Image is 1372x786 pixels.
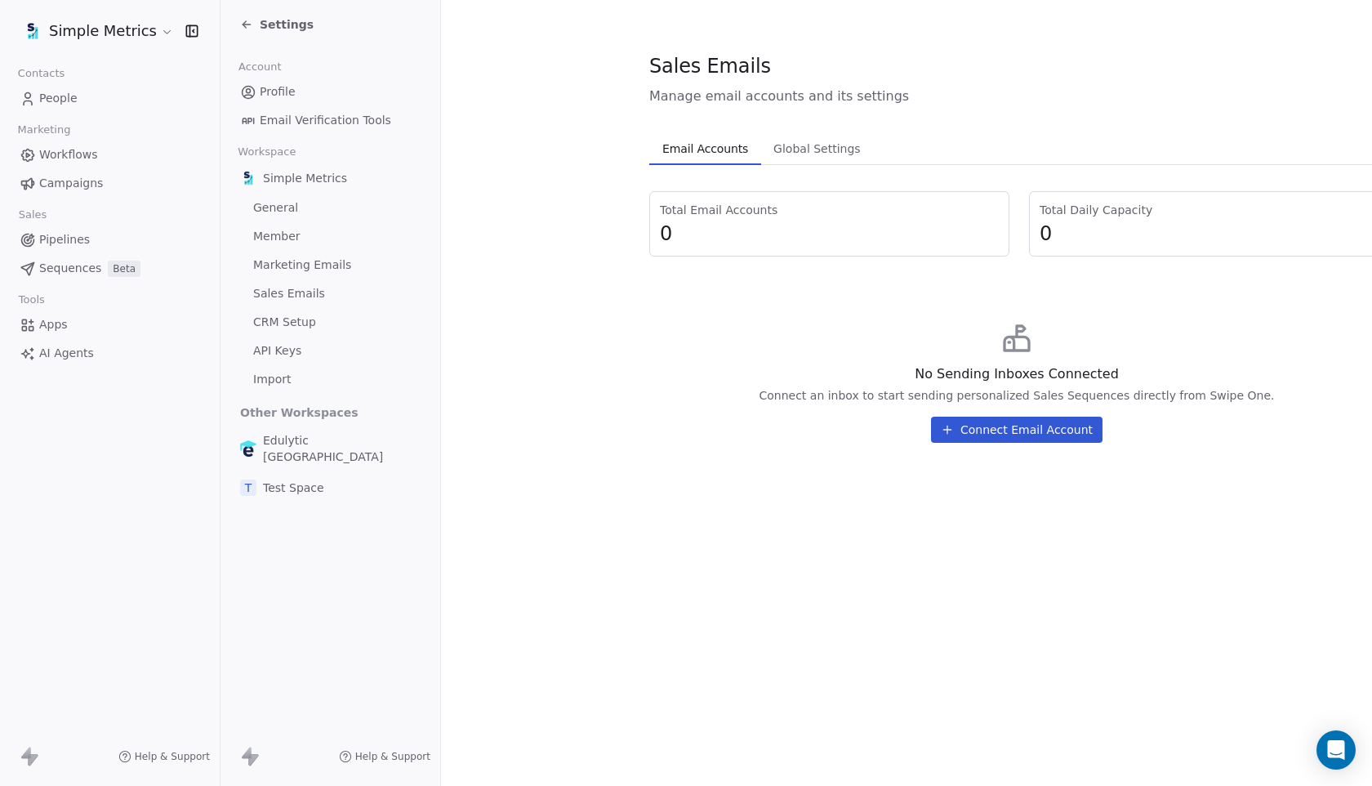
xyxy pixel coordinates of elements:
span: Pipelines [39,231,90,248]
a: Campaigns [13,170,207,197]
span: T [240,480,256,496]
span: Settings [260,16,314,33]
div: Connect an inbox to start sending personalized Sales Sequences directly from Swipe One. [759,387,1274,404]
span: Tools [11,288,51,312]
a: People [13,85,207,112]
a: AI Agents [13,340,207,367]
span: Import [253,371,291,388]
span: Global Settings [767,137,867,160]
span: Sales Emails [649,54,771,78]
span: Sequences [39,260,101,277]
span: Help & Support [135,750,210,763]
span: Other Workspaces [234,400,365,426]
span: Simple Metrics [263,170,347,186]
span: Apps [39,316,68,333]
a: Member [234,223,427,250]
span: Beta [108,261,140,277]
span: Email Accounts [656,137,755,160]
span: Contacts [11,61,72,86]
span: Account [231,55,288,79]
span: Workspace [231,140,303,164]
img: sm-oviond-logo.png [23,21,42,41]
span: Marketing [11,118,78,142]
a: Help & Support [118,750,210,763]
span: Simple Metrics [49,20,157,42]
a: Import [234,366,427,393]
span: Help & Support [355,750,430,763]
a: CRM Setup [234,309,427,336]
span: CRM Setup [253,314,316,331]
span: Profile [260,83,296,100]
span: Total Email Accounts [660,202,999,218]
a: Profile [234,78,427,105]
div: Open Intercom Messenger [1316,730,1356,770]
a: SequencesBeta [13,255,207,282]
span: API Keys [253,342,301,360]
a: Sales Emails [234,280,427,307]
img: edulytic-mark-retina.png [240,440,256,457]
span: Sales [11,203,54,227]
a: Settings [240,16,314,33]
span: 0 [660,221,999,246]
a: General [234,194,427,221]
button: Simple Metrics [20,17,174,45]
a: Help & Support [339,750,430,763]
span: Edulytic [GEOGRAPHIC_DATA] [263,432,421,465]
span: People [39,90,78,107]
span: Campaigns [39,175,103,192]
span: Workflows [39,146,98,163]
a: Marketing Emails [234,252,427,279]
span: Marketing Emails [253,257,351,274]
span: Email Verification Tools [260,112,391,129]
a: API Keys [234,337,427,364]
button: Connect Email Account [931,417,1102,443]
a: Apps [13,311,207,338]
span: AI Agents [39,345,94,362]
img: sm-oviond-logo.png [240,170,256,186]
span: General [253,199,298,217]
a: Workflows [13,141,207,168]
a: Pipelines [13,226,207,253]
span: Member [253,228,301,245]
div: No Sending Inboxes Connected [915,364,1119,384]
a: Email Verification Tools [234,107,427,134]
span: Test Space [263,480,324,496]
span: Sales Emails [253,285,325,302]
